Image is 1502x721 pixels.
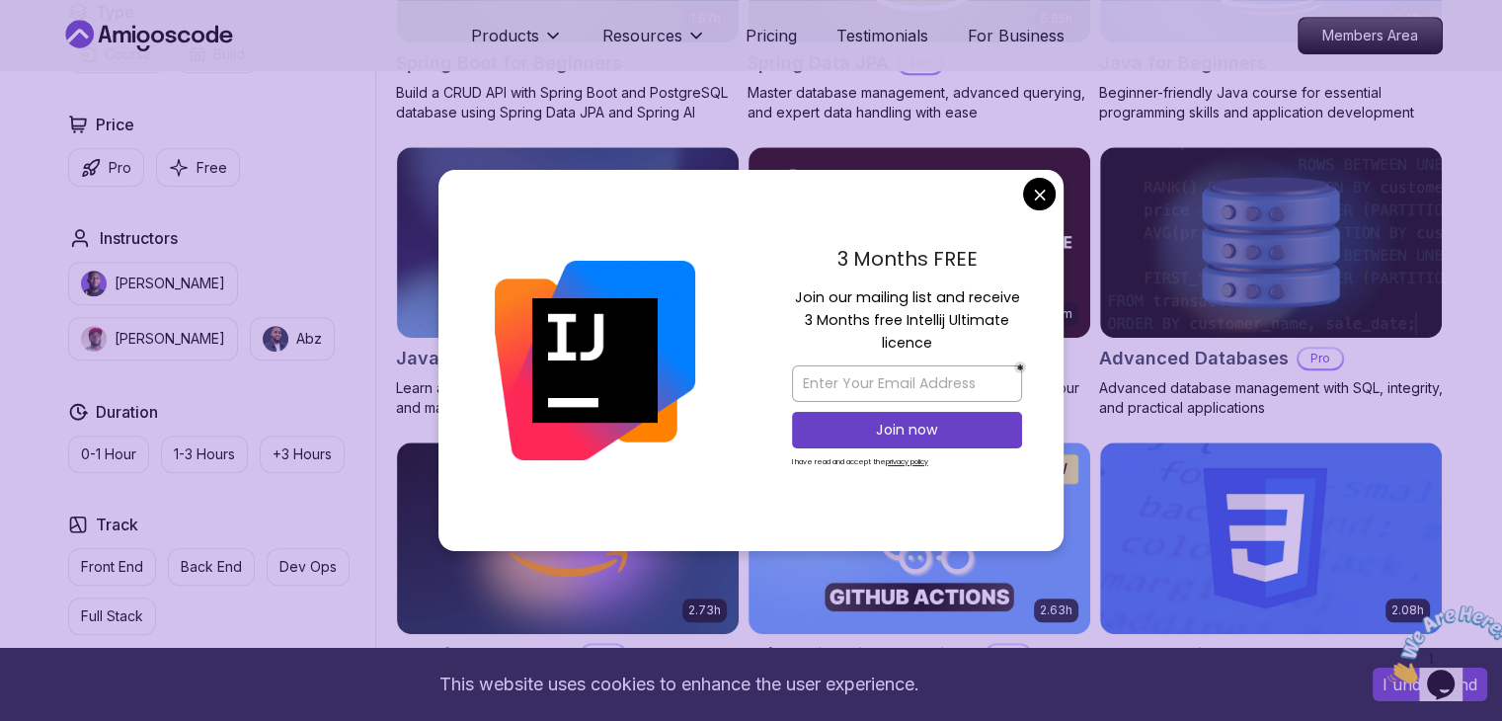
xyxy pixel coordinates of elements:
button: Front End [68,548,156,586]
button: instructor img[PERSON_NAME] [68,262,238,305]
button: Resources [602,24,706,63]
button: instructor imgAbz [250,317,335,360]
p: 0-1 Hour [81,444,136,464]
h2: CI/CD with GitHub Actions [748,641,977,669]
p: Products [471,24,539,47]
h2: Duration [96,400,158,424]
p: 1-3 Hours [174,444,235,464]
img: Advanced Databases card [1100,147,1442,339]
img: Java for Developers card [397,147,739,339]
a: Advanced Databases cardAdvanced DatabasesProAdvanced database management with SQL, integrity, and... [1099,146,1443,419]
img: AWS for Developers card [397,442,739,634]
p: 2.63h [1040,602,1072,618]
button: Dev Ops [267,548,350,586]
h2: Advanced Databases [1099,345,1289,372]
h2: Track [96,513,138,536]
p: 2.73h [688,602,721,618]
button: Full Stack [68,598,156,635]
a: Testimonials [836,24,928,47]
img: instructor img [81,271,107,296]
a: CSS Essentials card2.08hCSS EssentialsMaster the fundamentals of CSS and bring your websites to l... [1099,441,1443,714]
p: Front End [81,557,143,577]
button: Pro [68,148,144,187]
p: Abz [296,329,322,349]
img: CSS Essentials card [1100,442,1442,634]
button: Back End [168,548,255,586]
button: Products [471,24,563,63]
p: Back End [181,557,242,577]
button: Accept cookies [1373,668,1487,701]
button: 0-1 Hour [68,436,149,473]
h2: Instructors [100,226,178,250]
p: Dev Ops [279,557,337,577]
p: Resources [602,24,682,47]
button: instructor img[PERSON_NAME] [68,317,238,360]
iframe: chat widget [1380,598,1502,691]
h2: Java for Developers [396,345,575,372]
a: Maven Essentials card54mMaven EssentialsProLearn how to use Maven to build and manage your Java p... [748,146,1091,419]
button: 1-3 Hours [161,436,248,473]
p: Learn advanced Java concepts to build scalable and maintainable applications. [396,378,740,418]
button: +3 Hours [260,436,345,473]
h2: Price [96,113,134,136]
img: Maven Essentials card [749,147,1090,339]
h2: AWS for Developers [396,641,572,669]
img: Chat attention grabber [8,8,130,86]
a: Pricing [746,24,797,47]
p: Pro [1299,349,1342,368]
p: Beginner-friendly Java course for essential programming skills and application development [1099,83,1443,122]
h2: CSS Essentials [1099,641,1228,669]
p: Pro [582,645,625,665]
img: instructor img [81,326,107,352]
p: Build a CRUD API with Spring Boot and PostgreSQL database using Spring Data JPA and Spring AI [396,83,740,122]
a: Members Area [1298,17,1443,54]
p: +3 Hours [273,444,332,464]
p: Advanced database management with SQL, integrity, and practical applications [1099,378,1443,418]
a: Java for Developers card9.18hJava for DevelopersProLearn advanced Java concepts to build scalable... [396,146,740,419]
p: Pro [987,645,1030,665]
p: [PERSON_NAME] [115,274,225,293]
div: This website uses cookies to enhance the user experience. [15,663,1343,706]
p: Members Area [1299,18,1442,53]
p: Free [197,158,227,178]
p: [PERSON_NAME] [115,329,225,349]
span: 1 [8,8,16,25]
button: Free [156,148,240,187]
p: Full Stack [81,606,143,626]
img: instructor img [263,326,288,352]
a: For Business [968,24,1065,47]
p: Master database management, advanced querying, and expert data handling with ease [748,83,1091,122]
p: Pro [109,158,131,178]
